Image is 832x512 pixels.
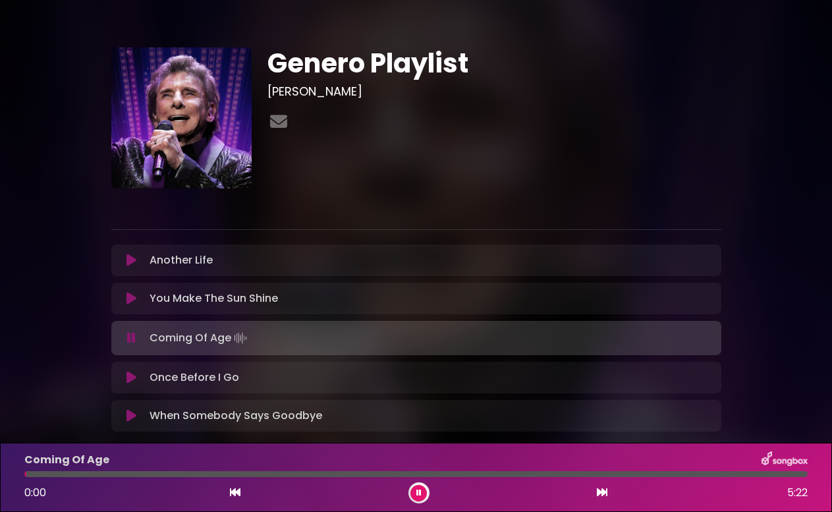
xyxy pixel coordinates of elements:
[231,329,250,347] img: waveform4.gif
[150,252,213,268] p: Another Life
[24,485,46,500] span: 0:00
[267,84,721,99] h3: [PERSON_NAME]
[762,451,808,469] img: songbox-logo-white.png
[111,47,252,188] img: 6qwFYesTPurQnItdpMxg
[150,408,322,424] p: When Somebody Says Goodbye
[24,452,109,468] p: Coming Of Age
[787,485,808,501] span: 5:22
[267,47,721,79] h1: Genero Playlist
[150,370,239,385] p: Once Before I Go
[150,329,250,347] p: Coming Of Age
[150,291,278,306] p: You Make The Sun Shine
